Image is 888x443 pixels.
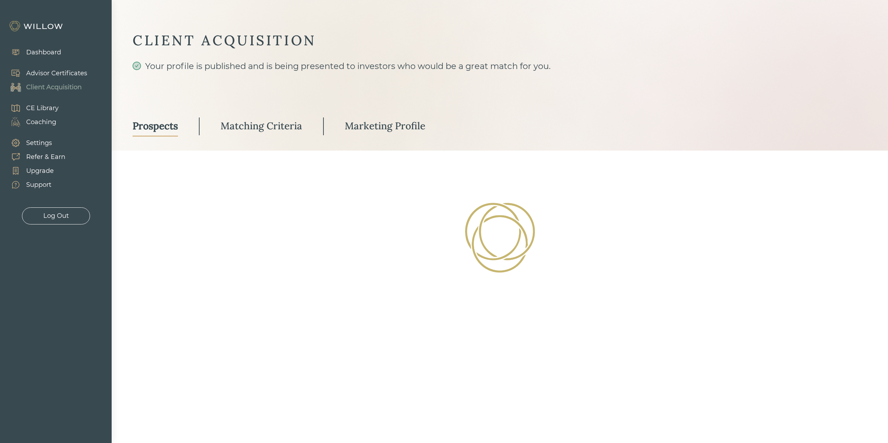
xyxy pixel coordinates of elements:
[221,120,302,132] div: Matching Criteria
[345,116,425,137] a: Marketing Profile
[9,21,65,32] img: Willow
[3,164,65,178] a: Upgrade
[3,80,87,94] a: Client Acquisition
[133,116,178,137] a: Prospects
[26,117,56,127] div: Coaching
[221,116,302,137] a: Matching Criteria
[26,166,54,176] div: Upgrade
[26,104,59,113] div: CE Library
[3,101,59,115] a: CE Library
[133,120,178,132] div: Prospects
[133,62,141,70] span: check-circle
[3,45,61,59] a: Dashboard
[133,31,867,49] div: CLIENT ACQUISITION
[345,120,425,132] div: Marketing Profile
[26,83,82,92] div: Client Acquisition
[26,180,51,190] div: Support
[3,150,65,164] a: Refer & Earn
[26,152,65,162] div: Refer & Earn
[133,60,867,98] div: Your profile is published and is being presented to investors who would be a great match for you.
[43,211,69,221] div: Log Out
[26,69,87,78] div: Advisor Certificates
[3,66,87,80] a: Advisor Certificates
[465,203,535,273] img: Loading!
[26,138,52,148] div: Settings
[3,115,59,129] a: Coaching
[3,136,65,150] a: Settings
[26,48,61,57] div: Dashboard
